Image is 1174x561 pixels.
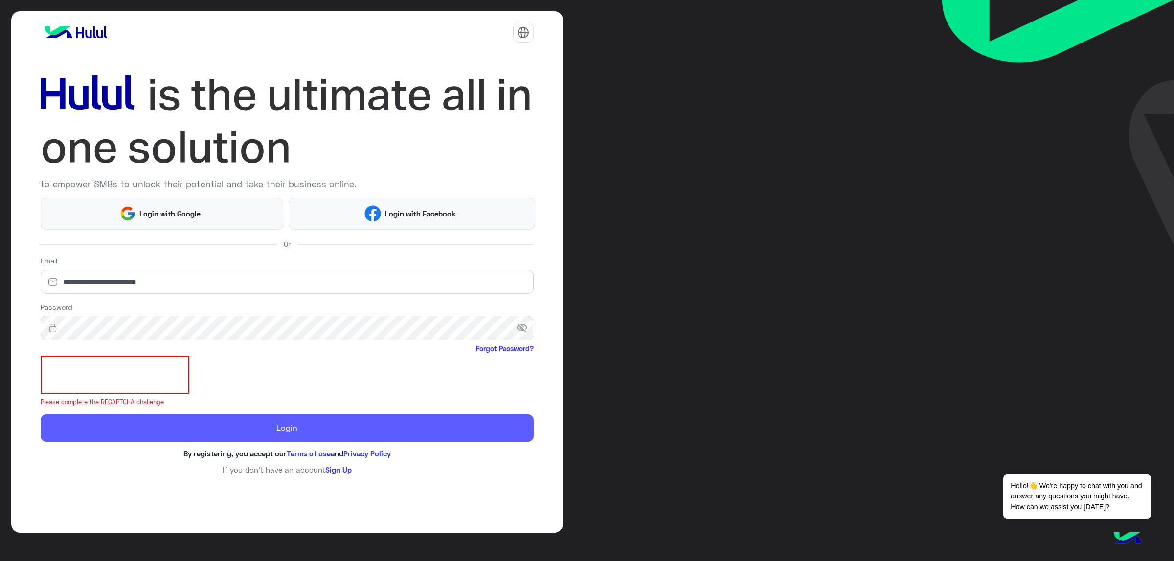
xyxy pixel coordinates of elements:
span: Login with Google [136,208,204,219]
img: email [41,277,65,287]
a: Terms of use [287,449,331,458]
p: to empower SMBs to unlock their potential and take their business online. [41,177,534,191]
button: Login with Google [41,198,284,230]
span: By registering, you accept our [183,449,287,458]
a: Sign Up [325,465,352,474]
span: Or [284,239,291,249]
img: Google [119,205,136,222]
span: and [331,449,343,458]
img: hulul-logo.png [1110,522,1145,556]
button: Login with Facebook [289,198,535,230]
label: Password [41,302,72,312]
span: Hello!👋 We're happy to chat with you and answer any questions you might have. How can we assist y... [1003,474,1151,519]
iframe: reCAPTCHA [41,356,189,394]
a: Forgot Password? [476,344,534,354]
label: Email [41,256,57,266]
h6: If you don’t have an account [41,465,534,474]
img: tab [517,26,529,39]
span: visibility_off [516,319,534,337]
small: Please complete the RECAPTCHA challenge [41,398,534,407]
span: Login with Facebook [381,208,459,219]
img: hululLoginTitle_EN.svg [41,68,534,174]
button: Login [41,414,534,442]
img: logo [41,22,111,42]
img: Facebook [364,205,381,222]
a: Privacy Policy [343,449,391,458]
img: lock [41,323,65,333]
